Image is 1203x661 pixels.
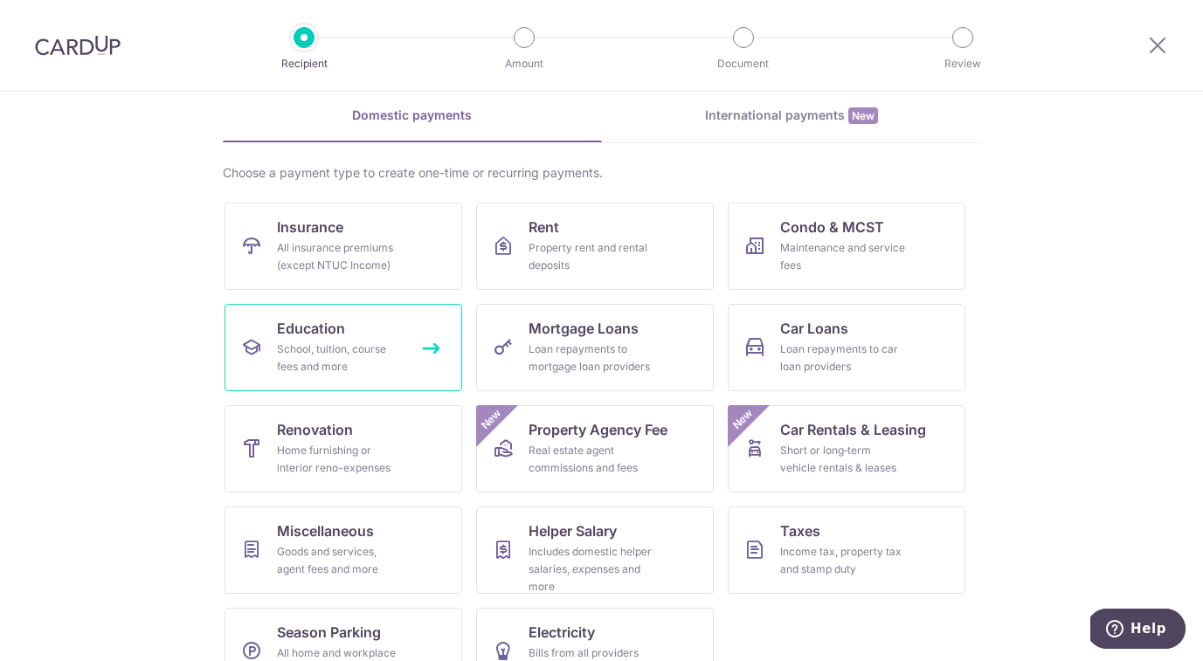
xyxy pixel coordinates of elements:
span: New [476,405,505,434]
div: Maintenance and service fees [780,239,906,274]
div: Includes domestic helper salaries, expenses and more [529,543,654,596]
a: TaxesIncome tax, property tax and stamp duty [728,506,965,594]
a: Mortgage LoansLoan repayments to mortgage loan providers [476,304,714,391]
div: Goods and services, agent fees and more [277,543,403,578]
a: RenovationHome furnishing or interior reno-expenses [225,405,462,492]
a: Helper SalaryIncludes domestic helper salaries, expenses and more [476,506,714,594]
div: Loan repayments to mortgage loan providers [529,341,654,375]
span: Rent [529,217,559,238]
iframe: Opens a widget where you can find more information [1090,609,1186,652]
span: Help [40,12,76,28]
a: Car Rentals & LeasingShort or long‑term vehicle rentals & leasesNew [728,405,965,492]
div: School, tuition, course fees and more [277,341,403,375]
span: Renovation [277,419,353,440]
span: Property Agency Fee [529,419,667,440]
span: Education [277,318,345,339]
img: CardUp [35,35,121,56]
span: Taxes [780,520,820,541]
div: Domestic payments [223,107,602,124]
div: Property rent and rental deposits [529,239,654,274]
span: New [848,107,878,124]
div: International payments [602,107,981,125]
span: Season Parking [277,622,381,643]
span: Car Loans [780,318,848,339]
a: MiscellaneousGoods and services, agent fees and more [225,506,462,594]
a: RentProperty rent and rental deposits [476,203,714,290]
div: Home furnishing or interior reno-expenses [277,442,403,477]
span: Helper Salary [529,520,617,541]
div: Loan repayments to car loan providers [780,341,906,375]
a: Car LoansLoan repayments to car loan providers [728,304,965,391]
span: Insurance [277,217,343,238]
p: Review [898,55,1027,72]
p: Amount [460,55,589,72]
span: New [728,405,757,434]
span: Condo & MCST [780,217,884,238]
span: Car Rentals & Leasing [780,419,926,440]
span: Miscellaneous [277,520,374,541]
div: All insurance premiums (except NTUC Income) [277,239,403,274]
div: Income tax, property tax and stamp duty [780,543,906,578]
div: Real estate agent commissions and fees [529,442,654,477]
a: Condo & MCSTMaintenance and service fees [728,203,965,290]
p: Document [679,55,808,72]
p: Recipient [239,55,369,72]
div: Choose a payment type to create one-time or recurring payments. [223,164,981,182]
a: EducationSchool, tuition, course fees and more [225,304,462,391]
span: Electricity [529,622,595,643]
div: Short or long‑term vehicle rentals & leases [780,442,906,477]
a: Property Agency FeeReal estate agent commissions and feesNew [476,405,714,492]
span: Mortgage Loans [529,318,639,339]
a: InsuranceAll insurance premiums (except NTUC Income) [225,203,462,290]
